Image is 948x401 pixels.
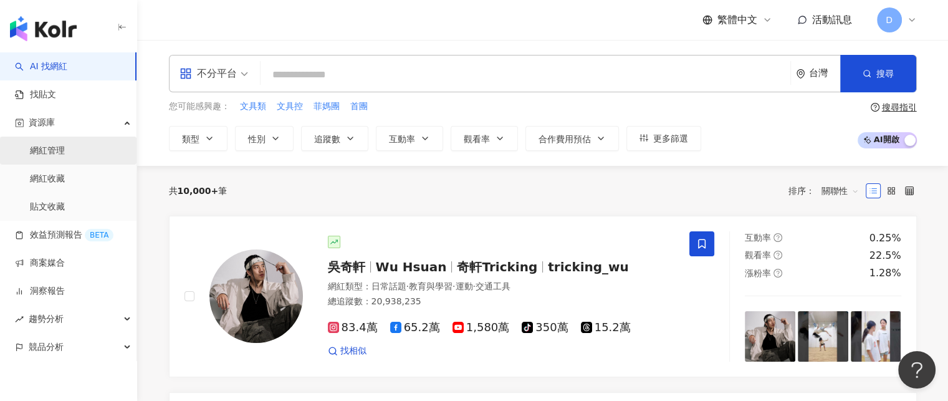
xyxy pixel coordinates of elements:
span: rise [15,315,24,324]
a: 找相似 [328,345,366,357]
span: 運動 [455,281,472,291]
span: Wu Hsuan [376,259,447,274]
a: searchAI 找網紅 [15,60,67,73]
span: 合作費用預估 [539,134,591,144]
img: KOL Avatar [209,249,303,343]
button: 互動率 [376,126,443,151]
span: 互動率 [745,233,771,243]
span: 性別 [248,134,266,144]
button: 合作費用預估 [525,126,619,151]
span: 觀看率 [745,250,771,260]
button: 類型 [169,126,227,151]
button: 追蹤數 [301,126,368,151]
span: · [406,281,409,291]
span: question-circle [773,269,782,278]
span: 活動訊息 [812,14,852,26]
a: 洞察報告 [15,285,65,297]
span: 文具控 [277,100,303,113]
span: 您可能感興趣： [169,100,230,113]
span: 交通工具 [476,281,510,291]
a: 網紅管理 [30,145,65,157]
span: 搜尋 [876,69,894,79]
div: 不分平台 [180,64,237,84]
button: 搜尋 [840,55,916,92]
button: 文具類 [239,100,267,114]
a: 找貼文 [15,89,56,101]
div: 台灣 [809,68,840,79]
span: 更多篩選 [653,133,688,143]
img: logo [10,16,77,41]
span: 10,000+ [178,186,219,196]
span: 文具類 [240,100,266,113]
a: 商案媒合 [15,257,65,269]
img: post-image [851,311,901,362]
span: 奇軒Tricking [457,259,537,274]
span: 65.2萬 [390,321,440,334]
span: question-circle [773,251,782,259]
span: 350萬 [522,321,568,334]
button: 首團 [350,100,368,114]
span: 吳奇軒 [328,259,365,274]
span: 日常話題 [371,281,406,291]
div: 網紅類型 ： [328,281,675,293]
span: question-circle [773,233,782,242]
span: 觀看率 [464,134,490,144]
span: 教育與學習 [409,281,452,291]
span: 漲粉率 [745,268,771,278]
div: 總追蹤數 ： 20,938,235 [328,296,675,308]
a: 效益預測報告BETA [15,229,113,241]
span: 追蹤數 [314,134,340,144]
span: · [472,281,475,291]
span: · [452,281,455,291]
span: 趨勢分析 [29,305,64,333]
div: 共 筆 [169,186,227,196]
img: post-image [798,311,848,362]
div: 排序： [788,181,866,201]
span: 關聯性 [821,181,859,201]
button: 菲媽團 [313,100,340,114]
button: 觀看率 [451,126,518,151]
span: environment [796,69,805,79]
div: 搜尋指引 [882,102,917,112]
span: 1,580萬 [452,321,510,334]
a: 貼文收藏 [30,201,65,213]
span: 互動率 [389,134,415,144]
span: question-circle [871,103,879,112]
div: 0.25% [869,231,901,245]
span: 83.4萬 [328,321,378,334]
span: 資源庫 [29,109,55,137]
span: 繁體中文 [717,13,757,27]
span: D [886,13,893,27]
button: 更多篩選 [626,126,701,151]
a: KOL Avatar吳奇軒Wu Hsuan奇軒Trickingtricking_wu網紅類型：日常話題·教育與學習·運動·交通工具總追蹤數：20,938,23583.4萬65.2萬1,580萬3... [169,216,917,377]
span: tricking_wu [548,259,629,274]
span: appstore [180,67,192,80]
span: 找相似 [340,345,366,357]
div: 22.5% [869,249,901,263]
button: 性別 [235,126,294,151]
span: 類型 [182,134,199,144]
button: 文具控 [276,100,304,114]
span: 15.2萬 [581,321,631,334]
div: 1.28% [869,266,901,280]
img: post-image [745,311,795,362]
iframe: Help Scout Beacon - Open [898,351,936,389]
a: 網紅收藏 [30,173,65,185]
span: 競品分析 [29,333,64,361]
